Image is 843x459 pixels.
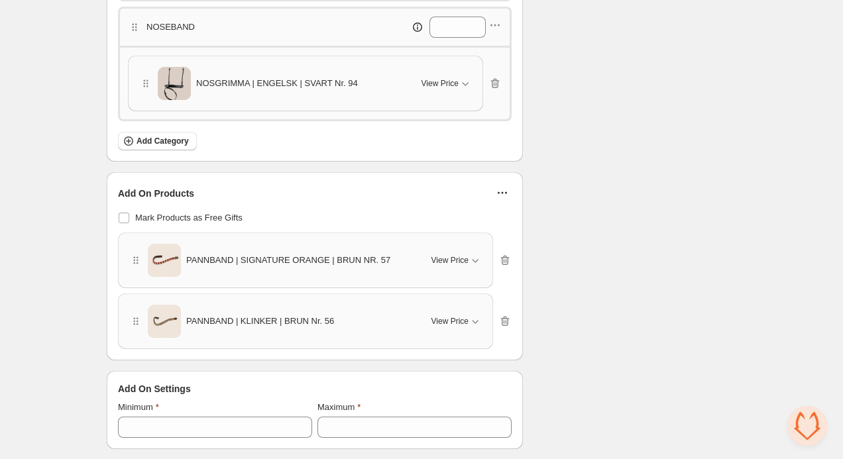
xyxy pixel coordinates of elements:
[186,315,334,328] span: PANNBAND | KLINKER | BRUN Nr. 56
[158,63,191,105] img: NOSGRIMMA | ENGELSK | SVART Nr. 94
[135,213,243,223] span: Mark Products as Free Gifts
[118,401,159,414] label: Minimum
[431,316,469,327] span: View Price
[414,73,480,94] button: View Price
[196,77,358,90] span: NOSGRIMMA | ENGELSK | SVART Nr. 94
[118,132,197,150] button: Add Category
[431,255,469,266] span: View Price
[787,406,827,446] a: Öppna chatt
[118,382,191,395] span: Add On Settings
[146,21,195,34] p: NOSEBAND
[137,136,189,146] span: Add Category
[186,254,390,267] span: PANNBAND | SIGNATURE ORANGE | BRUN NR. 57
[148,301,181,342] img: PANNBAND | KLINKER | BRUN Nr. 56
[423,250,490,271] button: View Price
[148,240,181,281] img: PANNBAND | SIGNATURE ORANGE | BRUN NR. 57
[118,187,194,200] span: Add On Products
[317,401,361,414] label: Maximum
[421,78,459,89] span: View Price
[423,311,490,332] button: View Price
